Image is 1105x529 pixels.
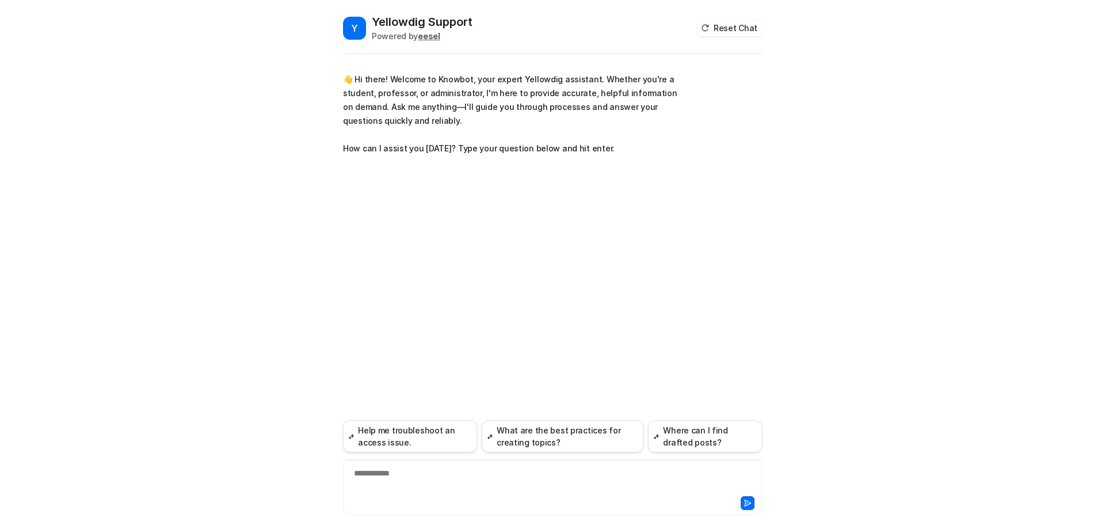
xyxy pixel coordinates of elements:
[372,14,473,30] h2: Yellowdig Support
[698,20,762,36] button: Reset Chat
[343,73,680,155] p: 👋 Hi there! Welcome to Knowbot, your expert Yellowdig assistant. Whether you're a student, profes...
[372,30,473,42] div: Powered by
[343,420,477,452] button: Help me troubleshoot an access issue.
[648,420,762,452] button: Where can I find drafted posts?
[418,31,440,41] b: eesel
[482,420,643,452] button: What are the best practices for creating topics?
[343,17,366,40] span: Y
